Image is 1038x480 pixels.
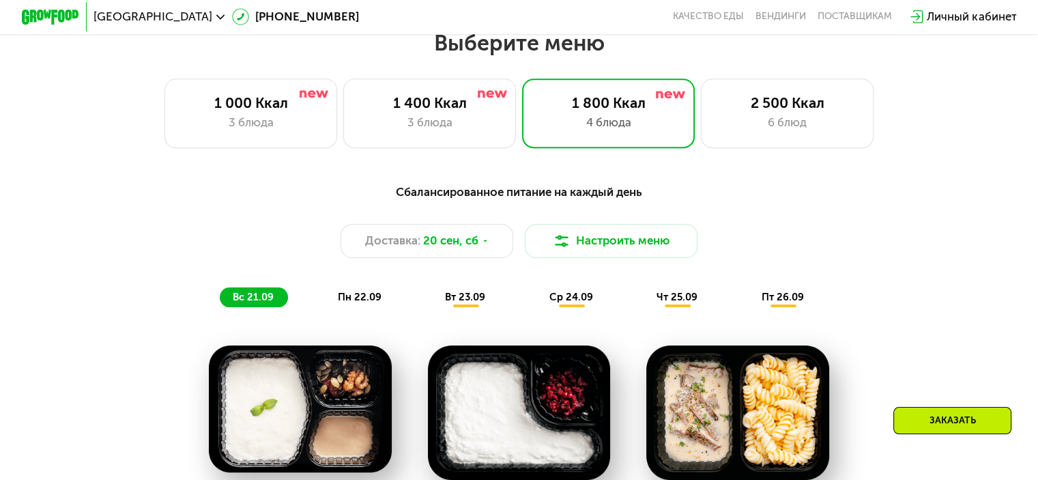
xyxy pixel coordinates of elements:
[365,232,420,249] span: Доставка:
[673,11,744,23] a: Качество еды
[927,8,1016,25] div: Личный кабинет
[716,94,859,111] div: 2 500 Ккал
[233,291,274,303] span: вс 21.09
[232,8,359,25] a: [PHONE_NUMBER]
[358,114,501,131] div: 3 блюда
[445,291,485,303] span: вт 23.09
[423,232,478,249] span: 20 сен, сб
[818,11,892,23] div: поставщикам
[657,291,697,303] span: чт 25.09
[762,291,804,303] span: пт 26.09
[93,11,212,23] span: [GEOGRAPHIC_DATA]
[338,291,381,303] span: пн 22.09
[46,29,992,57] h2: Выберите меню
[893,407,1011,434] div: Заказать
[755,11,806,23] a: Вендинги
[537,94,680,111] div: 1 800 Ккал
[537,114,680,131] div: 4 блюда
[525,224,698,259] button: Настроить меню
[549,291,593,303] span: ср 24.09
[716,114,859,131] div: 6 блюд
[179,94,322,111] div: 1 000 Ккал
[358,94,501,111] div: 1 400 Ккал
[179,114,322,131] div: 3 блюда
[92,183,946,201] div: Сбалансированное питание на каждый день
